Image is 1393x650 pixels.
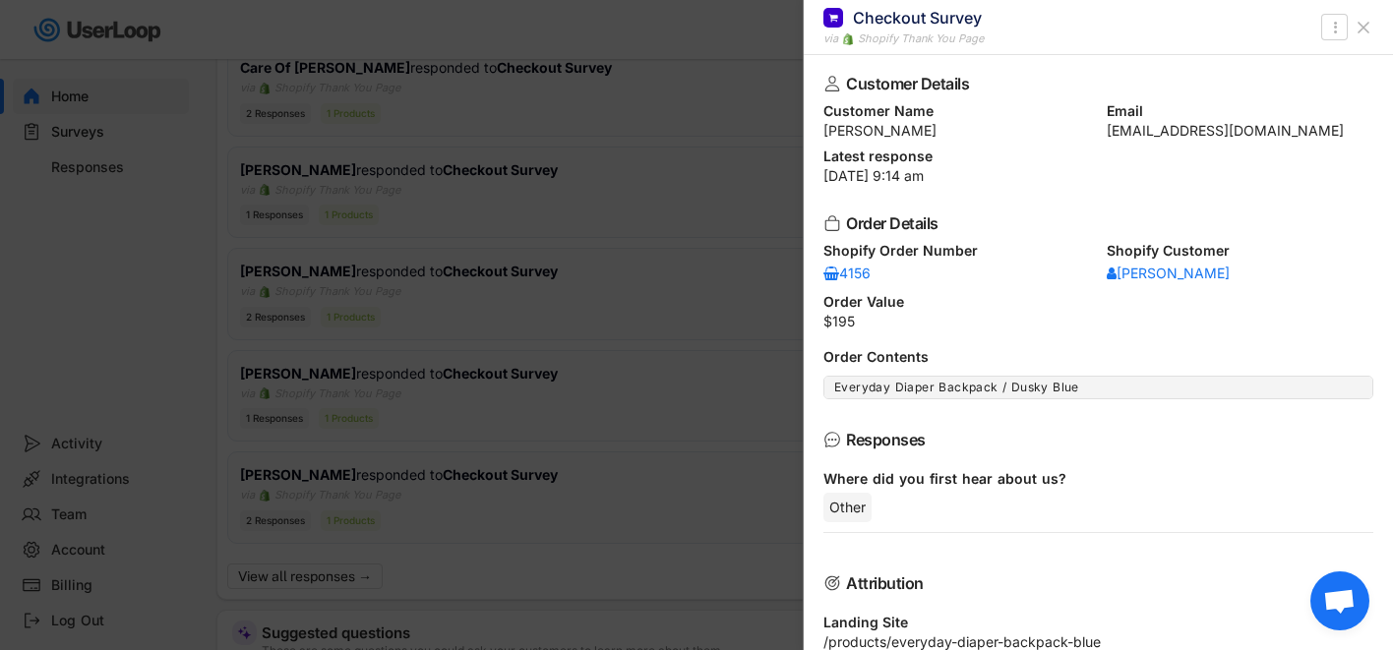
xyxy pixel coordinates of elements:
div: [PERSON_NAME] [1107,266,1230,280]
div: Order Contents [823,350,1373,364]
text:  [1333,17,1337,37]
div: [PERSON_NAME] [823,124,1091,138]
div: via [823,30,838,47]
div: Shopify Customer [1107,244,1374,258]
a: [PERSON_NAME] [1107,264,1230,283]
div: Shopify Thank You Page [858,30,984,47]
div: Responses [846,432,1342,447]
img: 1156660_ecommerce_logo_shopify_icon%20%281%29.png [842,33,854,45]
div: Where did you first hear about us? [823,470,1358,488]
div: Order Details [846,215,1342,231]
div: Customer Name [823,104,1091,118]
a: 4156 [823,264,882,283]
div: Landing Site [823,616,1373,629]
div: Attribution [846,575,1342,591]
div: 4156 [823,266,882,280]
div: Everyday Diaper Backpack / Dusky Blue [834,380,1363,395]
a: Open chat [1310,571,1369,630]
div: Customer Details [846,76,1342,91]
div: Shopify Order Number [823,244,1091,258]
div: Checkout Survey [853,7,982,29]
div: Order Value [823,295,1373,309]
div: Other [823,493,872,522]
div: /products/everyday-diaper-backpack-blue [823,635,1373,649]
div: Latest response [823,149,1373,163]
button:  [1325,16,1345,39]
div: $195 [823,315,1373,328]
div: [DATE] 9:14 am [823,169,1373,183]
div: [EMAIL_ADDRESS][DOMAIN_NAME] [1107,124,1374,138]
div: Email [1107,104,1374,118]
